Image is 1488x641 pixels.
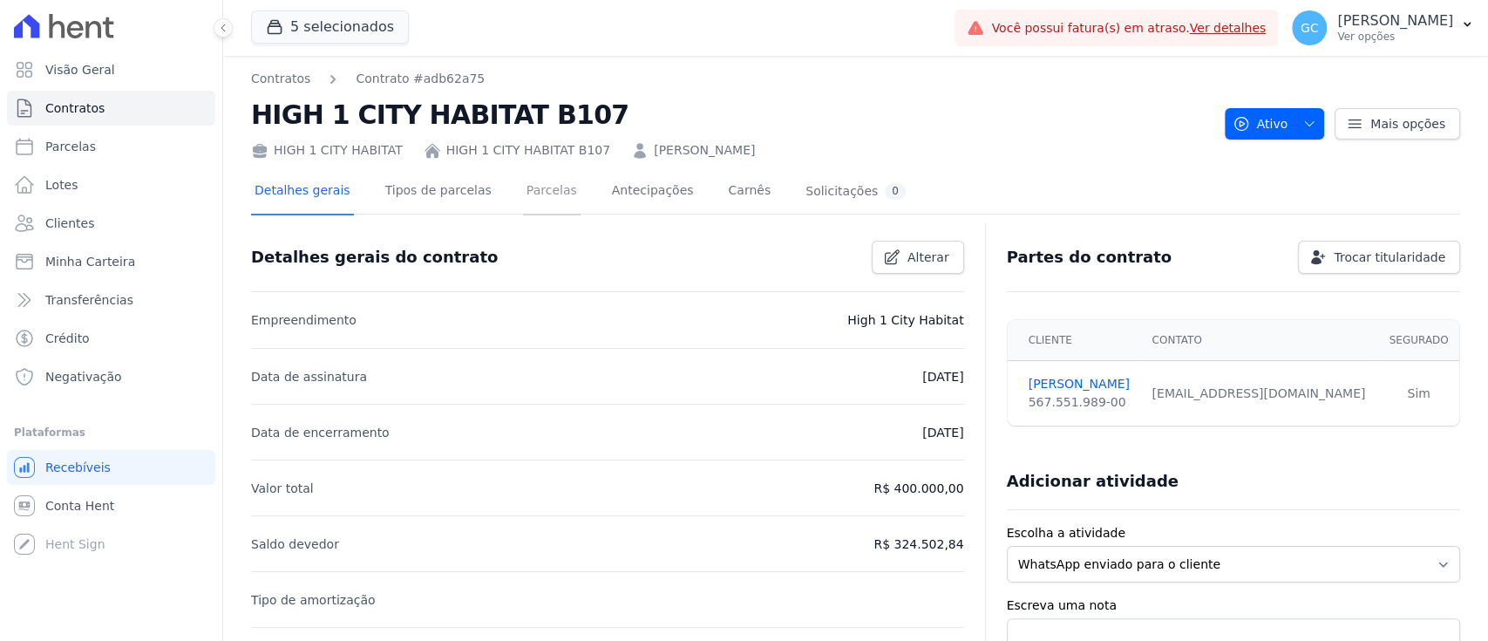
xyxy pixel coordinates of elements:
a: Parcelas [7,129,215,164]
p: Tipo de amortização [251,590,376,610]
p: Ver opções [1337,30,1453,44]
a: Minha Carteira [7,244,215,279]
h3: Detalhes gerais do contrato [251,247,498,268]
span: Transferências [45,291,133,309]
span: Crédito [45,330,90,347]
a: Contratos [251,70,310,88]
a: Lotes [7,167,215,202]
p: [PERSON_NAME] [1337,12,1453,30]
a: Parcelas [523,169,581,215]
button: GC [PERSON_NAME] Ver opções [1278,3,1488,52]
h3: Adicionar atividade [1007,471,1179,492]
label: Escreva uma nota [1007,597,1460,615]
div: 0 [885,183,906,200]
p: Saldo devedor [251,534,339,555]
a: Mais opções [1335,108,1460,140]
a: [PERSON_NAME] [1029,375,1131,393]
h2: HIGH 1 CITY HABITAT B107 [251,95,1211,134]
a: Contratos [7,91,215,126]
span: Conta Hent [45,497,114,515]
span: Minha Carteira [45,253,135,270]
nav: Breadcrumb [251,70,1211,88]
a: Solicitações0 [802,169,909,215]
p: R$ 400.000,00 [873,478,963,499]
a: HIGH 1 CITY HABITAT B107 [446,141,610,160]
div: [EMAIL_ADDRESS][DOMAIN_NAME] [1152,385,1368,403]
span: Recebíveis [45,459,111,476]
span: Clientes [45,215,94,232]
th: Contato [1141,320,1378,361]
span: Trocar titularidade [1334,249,1445,266]
p: [DATE] [922,366,963,387]
p: R$ 324.502,84 [873,534,963,555]
a: Negativação [7,359,215,394]
span: Alterar [907,249,949,266]
a: Clientes [7,206,215,241]
a: Trocar titularidade [1298,241,1460,274]
button: 5 selecionados [251,10,409,44]
h3: Partes do contrato [1007,247,1172,268]
span: Parcelas [45,138,96,155]
span: Negativação [45,368,122,385]
a: Tipos de parcelas [382,169,495,215]
span: Você possui fatura(s) em atraso. [991,19,1266,38]
p: High 1 City Habitat [847,310,963,331]
a: Recebíveis [7,450,215,485]
a: Crédito [7,321,215,356]
a: [PERSON_NAME] [654,141,755,160]
p: Empreendimento [251,310,357,331]
div: HIGH 1 CITY HABITAT [251,141,403,160]
a: Visão Geral [7,52,215,87]
span: Visão Geral [45,61,115,78]
span: GC [1301,22,1319,34]
span: Lotes [45,176,78,194]
div: 567.551.989-00 [1029,393,1131,412]
td: Sim [1378,361,1459,426]
p: Data de encerramento [251,422,390,443]
th: Segurado [1378,320,1459,361]
a: Conta Hent [7,488,215,523]
div: Solicitações [805,183,906,200]
span: Mais opções [1370,115,1445,133]
a: Detalhes gerais [251,169,354,215]
p: Valor total [251,478,314,499]
span: Ativo [1233,108,1288,140]
div: Plataformas [14,422,208,443]
label: Escolha a atividade [1007,524,1460,542]
a: Transferências [7,283,215,317]
span: Contratos [45,99,105,117]
th: Cliente [1008,320,1142,361]
button: Ativo [1225,108,1325,140]
p: [DATE] [922,422,963,443]
a: Carnês [724,169,774,215]
nav: Breadcrumb [251,70,485,88]
a: Contrato #adb62a75 [356,70,485,88]
a: Antecipações [608,169,697,215]
p: Data de assinatura [251,366,367,387]
a: Alterar [872,241,964,274]
a: Ver detalhes [1190,21,1267,35]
